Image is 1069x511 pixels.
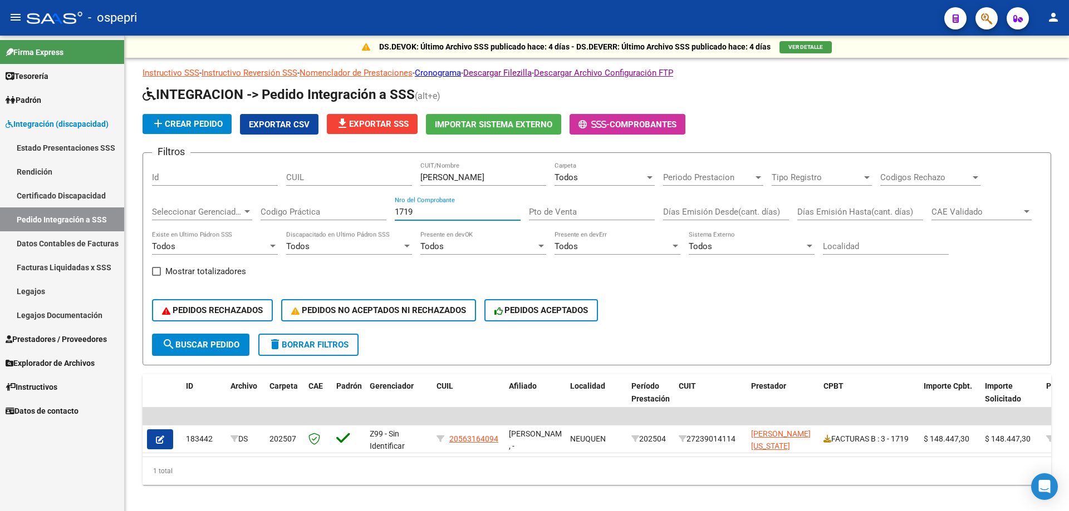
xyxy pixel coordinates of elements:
[555,241,578,251] span: Todos
[6,94,41,106] span: Padrón
[162,305,263,315] span: PEDIDOS RECHAZADOS
[570,381,605,390] span: Localidad
[420,241,444,251] span: Todos
[985,381,1021,403] span: Importe Solicitado
[268,338,282,351] mat-icon: delete
[6,405,79,417] span: Datos de contacto
[291,305,466,315] span: PEDIDOS NO ACEPTADOS NI RECHAZADOS
[494,305,589,315] span: PEDIDOS ACEPTADOS
[931,207,1022,217] span: CAE Validado
[463,68,532,78] a: Descargar Filezilla
[143,457,1051,485] div: 1 total
[578,120,610,130] span: -
[151,119,223,129] span: Crear Pedido
[336,119,409,129] span: Exportar SSS
[308,381,323,390] span: CAE
[6,70,48,82] span: Tesorería
[300,68,413,78] a: Nomenclador de Prestaciones
[437,381,453,390] span: CUIL
[370,429,405,451] span: Z99 - Sin Identificar
[426,114,561,135] button: Importar Sistema Externo
[627,374,674,423] datatable-header-cell: Período Prestación
[415,91,440,101] span: (alt+e)
[162,338,175,351] mat-icon: search
[566,374,627,423] datatable-header-cell: Localidad
[370,381,414,390] span: Gerenciador
[162,340,239,350] span: Buscar Pedido
[152,144,190,160] h3: Filtros
[689,241,712,251] span: Todos
[88,6,137,30] span: - ospepri
[304,374,332,423] datatable-header-cell: CAE
[186,381,193,390] span: ID
[985,434,1031,443] span: $ 148.447,30
[823,433,915,445] div: FACTURAS B : 3 - 1719
[143,87,415,102] span: INTEGRACION -> Pedido Integración a SSS
[332,374,365,423] datatable-header-cell: Padrón
[415,68,461,78] a: Cronograma
[555,172,578,182] span: Todos
[152,241,175,251] span: Todos
[924,434,969,443] span: $ 148.447,30
[365,374,432,423] datatable-header-cell: Gerenciador
[674,374,747,423] datatable-header-cell: CUIT
[6,357,95,369] span: Explorador de Archivos
[186,433,222,445] div: 183442
[751,429,811,451] span: [PERSON_NAME][US_STATE]
[269,381,298,390] span: Carpeta
[269,434,296,443] span: 202507
[980,374,1042,423] datatable-header-cell: Importe Solicitado
[143,68,199,78] a: Instructivo SSS
[165,265,246,278] span: Mostrar totalizadores
[679,381,696,390] span: CUIT
[631,381,670,403] span: Período Prestación
[823,381,844,390] span: CPBT
[9,11,22,24] mat-icon: menu
[379,41,771,53] p: DS.DEVOK: Último Archivo SSS publicado hace: 4 días - DS.DEVERR: Último Archivo SSS publicado hac...
[152,299,273,321] button: PEDIDOS RECHAZADOS
[504,374,566,423] datatable-header-cell: Afiliado
[772,172,862,182] span: Tipo Registro
[265,374,304,423] datatable-header-cell: Carpeta
[819,374,919,423] datatable-header-cell: CPBT
[336,381,362,390] span: Padrón
[231,433,261,445] div: DS
[249,120,310,130] span: Exportar CSV
[240,114,318,135] button: Exportar CSV
[509,429,568,451] span: [PERSON_NAME] , -
[6,333,107,345] span: Prestadores / Proveedores
[435,120,552,130] span: Importar Sistema Externo
[327,114,418,134] button: Exportar SSS
[484,299,599,321] button: PEDIDOS ACEPTADOS
[570,114,685,135] button: -Comprobantes
[747,374,819,423] datatable-header-cell: Prestador
[286,241,310,251] span: Todos
[1031,473,1058,500] div: Open Intercom Messenger
[663,172,753,182] span: Periodo Prestacion
[631,433,670,445] div: 202504
[570,434,606,443] span: NEUQUEN
[751,381,786,390] span: Prestador
[788,44,823,50] span: VER DETALLE
[152,334,249,356] button: Buscar Pedido
[1047,11,1060,24] mat-icon: person
[151,117,165,130] mat-icon: add
[152,207,242,217] span: Seleccionar Gerenciador
[924,381,972,390] span: Importe Cpbt.
[6,381,57,393] span: Instructivos
[143,67,1051,79] p: - - - - -
[336,117,349,130] mat-icon: file_download
[6,46,63,58] span: Firma Express
[202,68,297,78] a: Instructivo Reversión SSS
[226,374,265,423] datatable-header-cell: Archivo
[509,381,537,390] span: Afiliado
[610,120,676,130] span: Comprobantes
[432,374,504,423] datatable-header-cell: CUIL
[919,374,980,423] datatable-header-cell: Importe Cpbt.
[534,68,673,78] a: Descargar Archivo Configuración FTP
[182,374,226,423] datatable-header-cell: ID
[6,118,109,130] span: Integración (discapacidad)
[880,172,970,182] span: Codigos Rechazo
[231,381,257,390] span: Archivo
[679,433,742,445] div: 27239014114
